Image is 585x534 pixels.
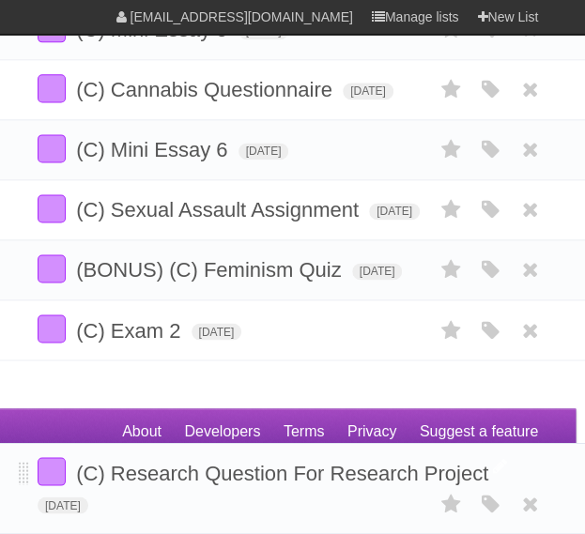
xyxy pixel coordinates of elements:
span: [DATE] [239,143,289,160]
a: Privacy [347,413,396,449]
a: Developers [184,413,260,449]
label: Done [38,254,66,282]
label: Star task [433,488,469,519]
span: (C) Exam 2 [76,318,185,342]
label: Star task [433,134,469,165]
label: Done [38,74,66,102]
label: Done [38,314,66,343]
label: Star task [433,254,469,285]
a: About [122,413,162,449]
span: (C) Mini Essay 6 [76,138,232,161]
span: [DATE] [192,323,242,340]
span: [DATE] [352,263,403,280]
label: Done [38,194,66,222]
span: [DATE] [343,83,393,99]
label: Done [38,134,66,162]
label: Star task [433,74,469,105]
label: Done [38,457,66,485]
span: (BONUS) (C) Feminism Quiz [76,258,346,282]
span: (C) Cannabis Questionnaire [76,78,337,101]
a: Suggest a feature [420,413,538,449]
label: Star task [433,194,469,225]
label: Star task [433,314,469,345]
a: Terms [284,413,325,449]
span: [DATE] [38,496,88,513]
span: [DATE] [369,203,420,220]
span: (C) Research Question For Research Project [76,461,493,484]
span: (C) Sexual Assault Assignment [76,198,363,221]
